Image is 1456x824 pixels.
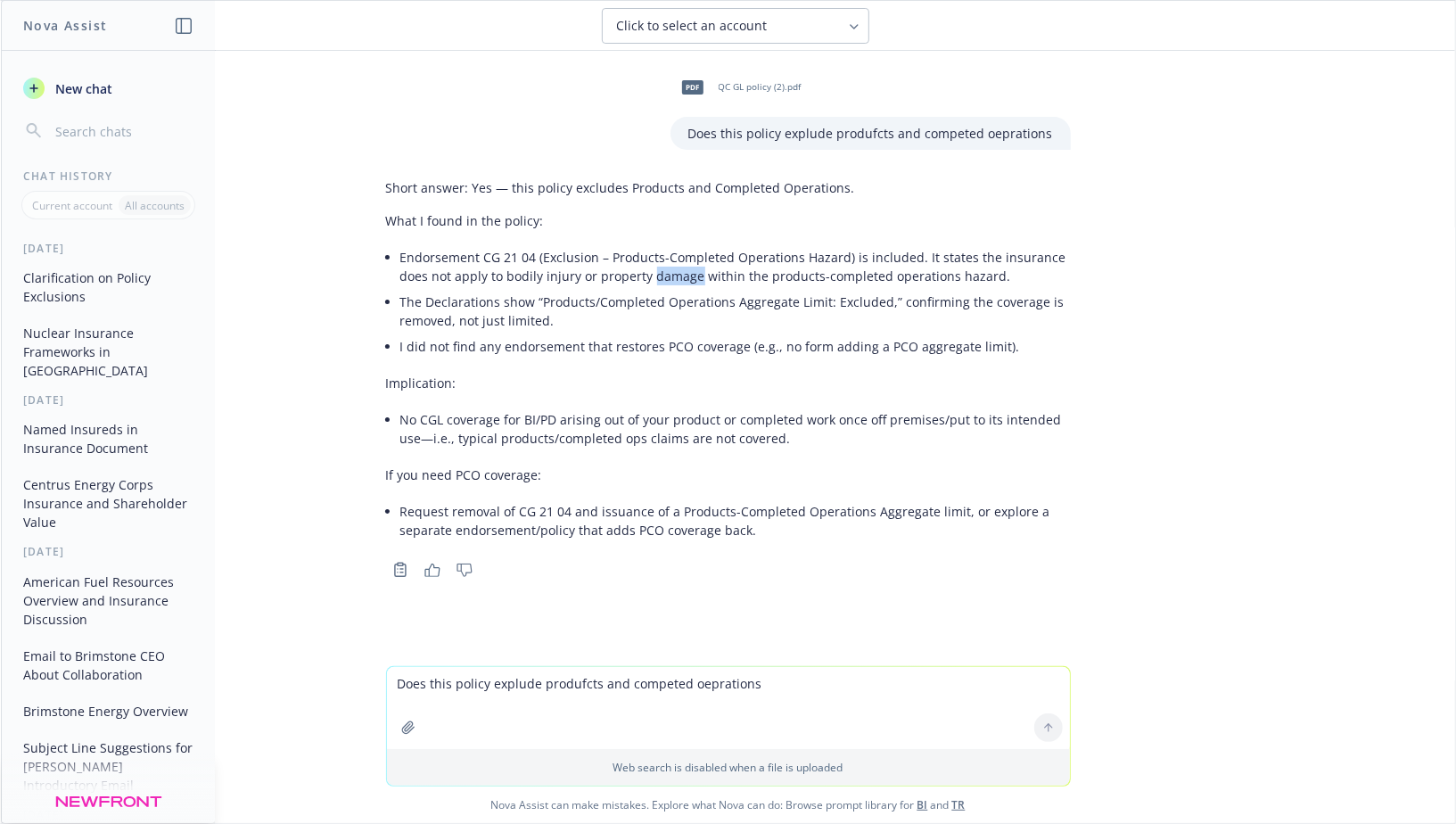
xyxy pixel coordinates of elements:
button: Clarification on Policy Exclusions [16,263,201,311]
button: Subject Line Suggestions for [PERSON_NAME] Introductory Email [16,733,201,800]
div: Chat History [2,169,215,184]
li: Request removal of CG 21 04 and issuance of a Products-Completed Operations Aggregate limit, or e... [400,499,1071,543]
div: pdfQC GL policy (2).pdf [670,65,805,110]
span: Nova Assist can make mistakes. Explore what Nova can do: Browse prompt library for and [8,787,1448,823]
p: All accounts [125,198,185,213]
span: Click to select an account [617,17,768,35]
div: [DATE] [2,807,215,822]
button: Named Insureds in Insurance Document [16,415,201,463]
input: Search chats [52,119,193,144]
p: Web search is disabled when a file is uploaded [398,760,1059,775]
li: The Declarations show “Products/Completed Operations Aggregate Limit: Excluded,” confirming the c... [400,289,1071,334]
a: BI [917,797,928,812]
li: I did not find any endorsement that restores PCO coverage (e.g., no form adding a PCO aggregate l... [400,334,1071,359]
p: If you need PCO coverage: [386,466,1071,484]
svg: Copy to clipboard [392,562,408,578]
button: Centrus Energy Corps Insurance and Shareholder Value [16,470,201,537]
p: What I found in the policy: [386,211,1071,230]
span: New chat [52,79,112,98]
p: Implication: [386,374,1071,392]
span: pdf [682,80,703,94]
button: Click to select an account [602,8,869,44]
button: Email to Brimstone CEO About Collaboration [16,641,201,689]
li: Endorsement CG 21 04 (Exclusion – Products-Completed Operations Hazard) is included. It states th... [400,244,1071,289]
div: [DATE] [2,544,215,559]
p: Short answer: Yes — this policy excludes Products and Completed Operations. [386,178,1071,197]
p: Does this policy explude produfcts and competed oeprations [688,124,1053,143]
a: TR [952,797,966,812]
span: QC GL policy (2).pdf [719,81,802,93]
button: Nuclear Insurance Frameworks in [GEOGRAPHIC_DATA] [16,318,201,385]
div: [DATE] [2,241,215,256]
p: Current account [32,198,112,213]
div: [DATE] [2,392,215,408]
li: No CGL coverage for BI/PD arising out of your product or completed work once off premises/put to ... [400,407,1071,451]
button: Brimstone Energy Overview [16,696,201,726]
button: Thumbs down [450,557,479,582]
button: New chat [16,72,201,104]
h1: Nova Assist [23,16,107,35]
button: American Fuel Resources Overview and Insurance Discussion [16,567,201,634]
